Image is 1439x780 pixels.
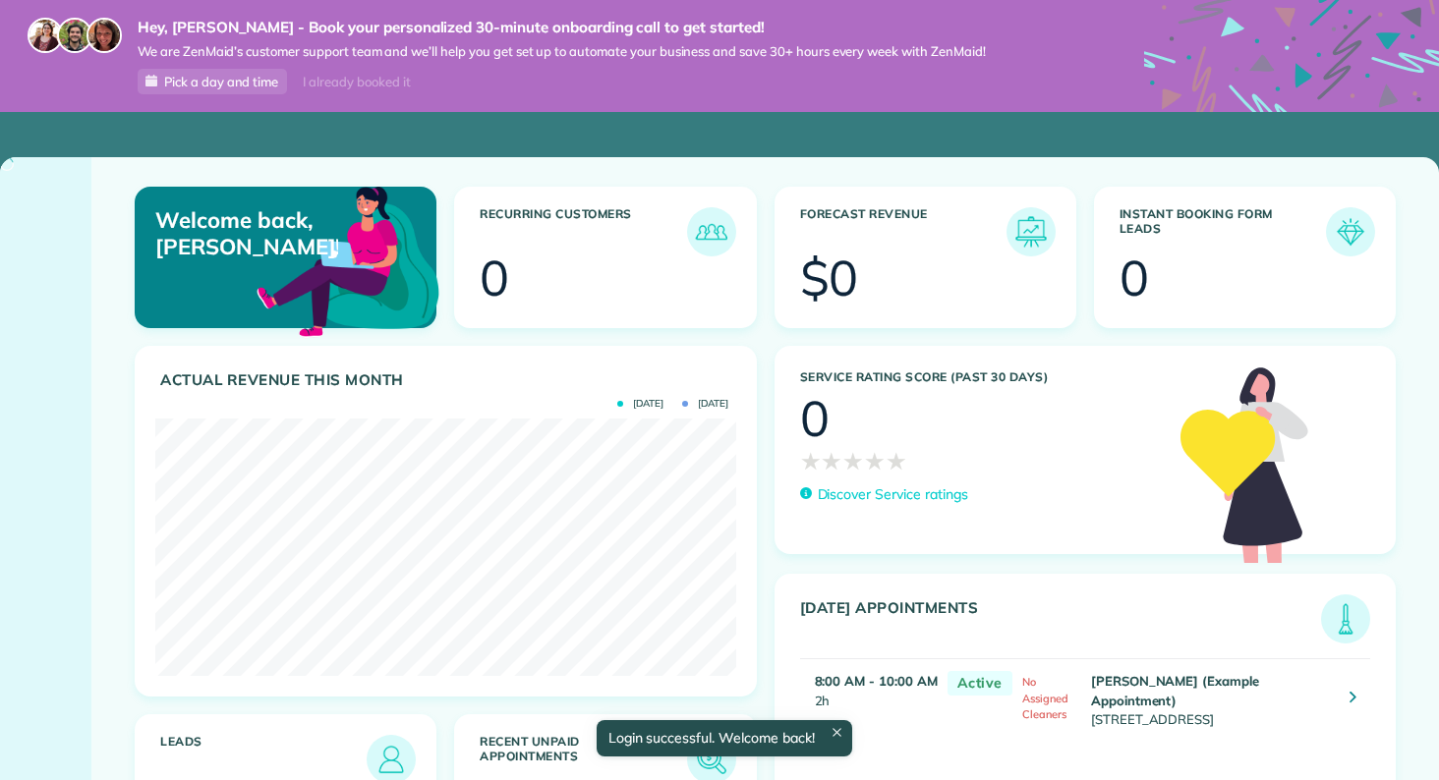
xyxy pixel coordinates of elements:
[800,253,859,303] div: $0
[155,207,338,259] p: Welcome back, [PERSON_NAME]!
[1326,599,1365,639] img: icon_todays_appointments-901f7ab196bb0bea1936b74009e4eb5ffbc2d2711fa7634e0d609ed5ef32b18b.png
[842,443,864,478] span: ★
[682,399,728,409] span: [DATE]
[1091,673,1259,708] strong: [PERSON_NAME] (Example Appointment)
[1086,659,1335,740] td: [STREET_ADDRESS]
[160,371,736,389] h3: Actual Revenue this month
[800,394,830,443] div: 0
[291,70,422,94] div: I already booked it
[28,18,63,53] img: maria-72a9807cf96188c08ef61303f053569d2e2a8a1cde33d635c8a3ac13582a053d.jpg
[886,443,907,478] span: ★
[800,484,968,505] a: Discover Service ratings
[1331,212,1370,251] img: icon_form_leads-04211a6a04a5b2264e4ee56bc0799ec3eb69b7e499cbb523a139df1d13a81ae0.png
[800,443,822,478] span: ★
[818,484,968,505] p: Discover Service ratings
[800,659,938,740] td: 2h
[692,740,731,779] img: icon_unpaid_appointments-47b8ce3997adf2238b356f14209ab4cced10bd1f174958f3ca8f1d0dd7fffeee.png
[1022,675,1068,721] span: No Assigned Cleaners
[164,74,278,89] span: Pick a day and time
[138,43,986,60] span: We are ZenMaid’s customer support team and we’ll help you get set up to automate your business an...
[596,720,851,756] div: Login successful. Welcome back!
[864,443,886,478] span: ★
[815,673,938,689] strong: 8:00 AM - 10:00 AM
[821,443,842,478] span: ★
[138,69,287,94] a: Pick a day and time
[800,370,1161,384] h3: Service Rating score (past 30 days)
[138,18,986,37] strong: Hey, [PERSON_NAME] - Book your personalized 30-minute onboarding call to get started!
[1120,253,1149,303] div: 0
[57,18,92,53] img: jorge-587dff0eeaa6aab1f244e6dc62b8924c3b6ad411094392a53c71c6c4a576187d.jpg
[480,253,509,303] div: 0
[372,740,411,779] img: icon_leads-1bed01f49abd5b7fead27621c3d59655bb73ed531f8eeb49469d10e621d6b896.png
[800,599,1322,643] h3: [DATE] Appointments
[1120,207,1326,256] h3: Instant Booking Form Leads
[1011,212,1051,251] img: icon_forecast_revenue-8c13a41c7ed35a8dcfafea3cbb826a0462acb37728057bba2d056411b612bbbe.png
[617,399,663,409] span: [DATE]
[692,212,731,251] img: icon_recurring_customers-cf858462ba22bcd05b5a5880d41d6543d210077de5bb9ebc9590e49fd87d84ed.png
[480,207,686,256] h3: Recurring Customers
[800,207,1007,256] h3: Forecast Revenue
[948,671,1012,696] span: Active
[253,164,443,355] img: dashboard_welcome-42a62b7d889689a78055ac9021e634bf52bae3f8056760290aed330b23ab8690.png
[86,18,122,53] img: michelle-19f622bdf1676172e81f8f8fba1fb50e276960ebfe0243fe18214015130c80e4.jpg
